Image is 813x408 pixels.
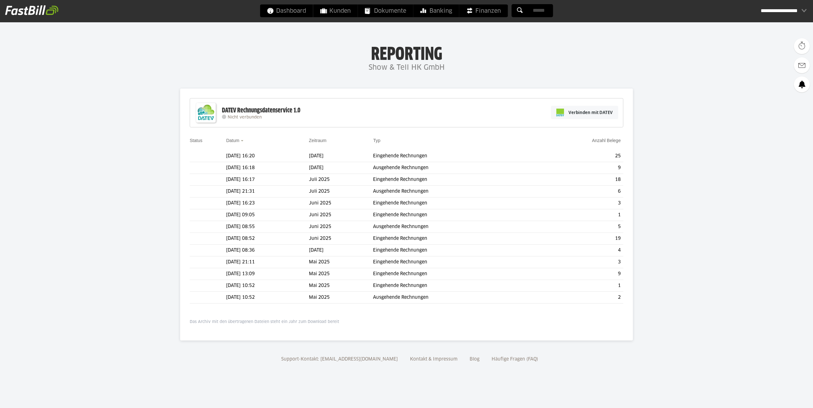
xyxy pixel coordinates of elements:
td: [DATE] 16:17 [226,174,309,186]
td: 6 [533,186,623,197]
td: Eingehende Rechnungen [373,268,533,280]
td: [DATE] 08:36 [226,245,309,256]
td: [DATE] 16:18 [226,162,309,174]
td: Eingehende Rechnungen [373,245,533,256]
a: Verbinden mit DATEV [551,106,618,119]
a: Dashboard [260,4,313,17]
td: Juli 2025 [309,174,373,186]
span: Dashboard [267,4,306,17]
td: 1 [533,209,623,221]
td: [DATE] 21:31 [226,186,309,197]
td: Eingehende Rechnungen [373,256,533,268]
td: Mai 2025 [309,280,373,292]
td: [DATE] 08:52 [226,233,309,245]
td: [DATE] 10:52 [226,292,309,304]
td: Eingehende Rechnungen [373,197,533,209]
td: 3 [533,256,623,268]
a: Zeitraum [309,138,326,143]
span: Kunden [320,4,351,17]
a: Support-Kontakt: [EMAIL_ADDRESS][DOMAIN_NAME] [279,357,400,361]
span: Finanzen [466,4,501,17]
td: 19 [533,233,623,245]
td: Juni 2025 [309,221,373,233]
td: Juni 2025 [309,209,373,221]
td: [DATE] 13:09 [226,268,309,280]
td: Eingehende Rechnungen [373,150,533,162]
td: [DATE] 21:11 [226,256,309,268]
td: Mai 2025 [309,268,373,280]
a: Typ [373,138,380,143]
td: [DATE] 10:52 [226,280,309,292]
td: [DATE] 16:20 [226,150,309,162]
td: Juni 2025 [309,197,373,209]
a: Anzahl Belege [592,138,621,143]
td: [DATE] 09:05 [226,209,309,221]
td: Juli 2025 [309,186,373,197]
td: Eingehende Rechnungen [373,280,533,292]
span: Dokumente [365,4,406,17]
iframe: Öffnet ein Widget, in dem Sie weitere Informationen finden [763,389,807,405]
td: Mai 2025 [309,292,373,304]
img: sort_desc.gif [241,140,245,141]
td: 25 [533,150,623,162]
a: Kunden [313,4,358,17]
td: [DATE] [309,245,373,256]
div: DATEV Rechnungsdatenservice 1.0 [222,106,300,115]
a: Finanzen [459,4,508,17]
span: Nicht verbunden [228,115,262,119]
a: Banking [414,4,459,17]
span: Verbinden mit DATEV [568,109,613,116]
img: DATEV-Datenservice Logo [193,100,219,125]
td: Eingehende Rechnungen [373,209,533,221]
a: Häufige Fragen (FAQ) [489,357,540,361]
td: 9 [533,162,623,174]
td: Mai 2025 [309,256,373,268]
td: 4 [533,245,623,256]
td: Ausgehende Rechnungen [373,162,533,174]
td: [DATE] 08:55 [226,221,309,233]
td: [DATE] 16:23 [226,197,309,209]
td: Ausgehende Rechnungen [373,221,533,233]
td: Eingehende Rechnungen [373,174,533,186]
p: Das Archiv mit den übertragenen Dateien steht ein Jahr zum Download bereit [190,319,623,325]
td: 5 [533,221,623,233]
h1: Reporting [64,45,749,61]
td: Eingehende Rechnungen [373,233,533,245]
a: Datum [226,138,239,143]
td: Ausgehende Rechnungen [373,186,533,197]
td: [DATE] [309,162,373,174]
td: Juni 2025 [309,233,373,245]
td: 3 [533,197,623,209]
a: Blog [467,357,482,361]
a: Status [190,138,202,143]
a: Dokumente [358,4,413,17]
img: pi-datev-logo-farbig-24.svg [556,109,564,116]
a: Kontakt & Impressum [408,357,460,361]
span: Banking [421,4,452,17]
img: fastbill_logo_white.png [5,5,58,15]
td: 9 [533,268,623,280]
td: 1 [533,280,623,292]
td: 2 [533,292,623,304]
td: Ausgehende Rechnungen [373,292,533,304]
td: 18 [533,174,623,186]
td: [DATE] [309,150,373,162]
